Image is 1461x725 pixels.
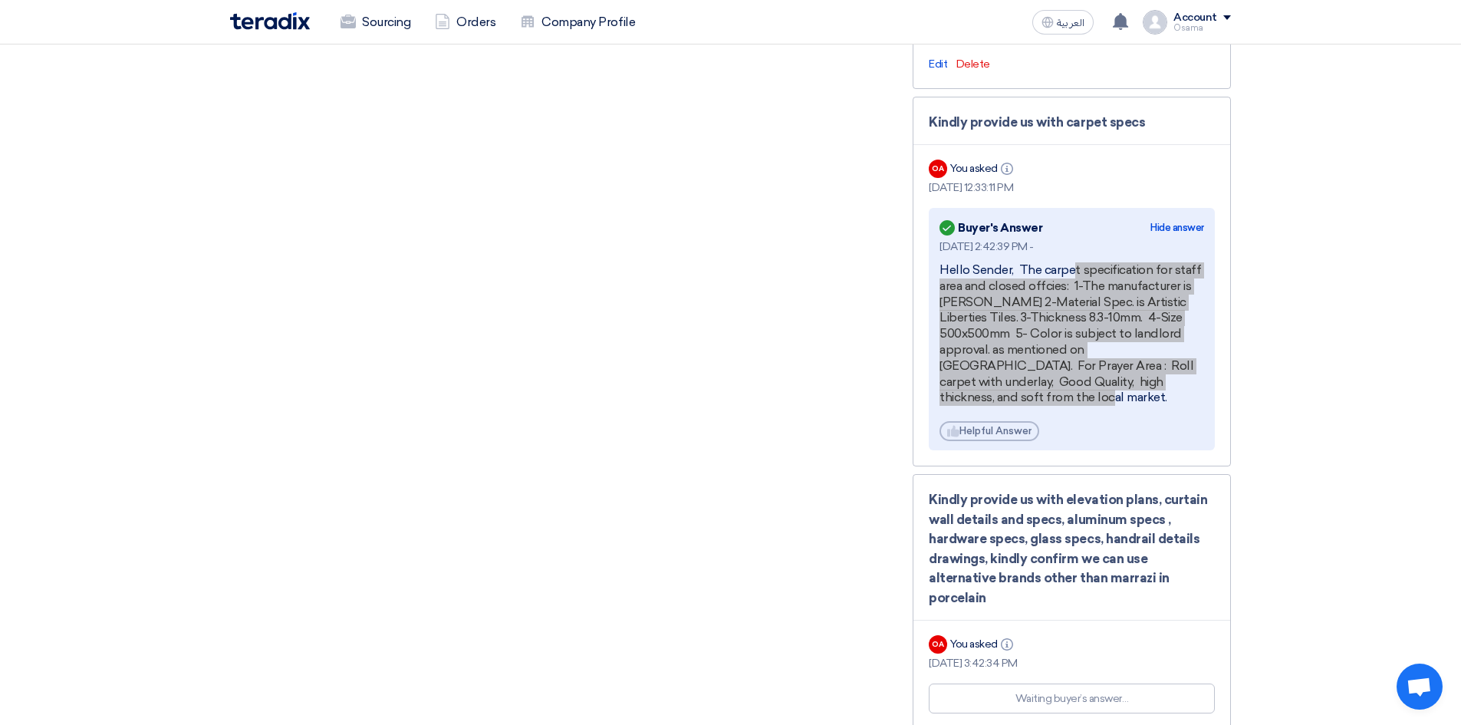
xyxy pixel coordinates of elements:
a: Open chat [1397,664,1443,710]
div: OA [929,635,947,654]
span: Edit [929,58,947,71]
img: profile_test.png [1143,10,1167,35]
span: العربية [1057,18,1084,28]
a: Sourcing [328,5,423,39]
button: العربية [1032,10,1094,35]
div: Hide answer [1150,220,1204,236]
a: Orders [423,5,508,39]
div: [DATE] 12:33:11 PM [929,180,1215,196]
img: Teradix logo [230,12,310,30]
div: OA [929,160,947,178]
div: Osama [1173,24,1231,32]
div: Kindly provide us with elevation plans, curtain wall details and specs, aluminum specs , hardware... [929,490,1215,608]
div: [DATE] 2:42:39 PM - [939,239,1204,255]
div: [DATE] 3:42:34 PM [929,655,1215,671]
div: Waiting buyer’s answer… [1015,690,1129,707]
div: You asked [950,636,1016,652]
div: Helpful Answer [939,421,1039,441]
div: Hello Sender, The carpet specification for staff area and closed offcies: 1-The manufacturer is [... [939,262,1204,406]
div: Kindly provide us with carpet specs [929,113,1215,133]
a: Company Profile [508,5,647,39]
div: You asked [950,160,1016,176]
span: Delete [956,58,990,71]
div: Buyer's Answer [939,217,1042,239]
div: Account [1173,12,1217,25]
